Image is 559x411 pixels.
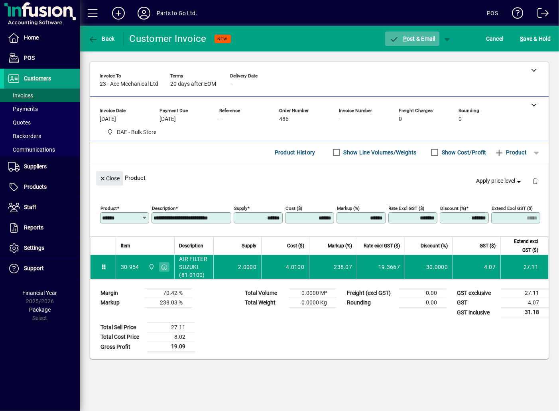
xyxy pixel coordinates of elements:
button: Save & Hold [518,32,553,46]
span: Product History [275,146,315,159]
span: Settings [24,245,44,251]
span: Communications [8,146,55,153]
button: Product [490,145,531,160]
span: Reports [24,224,43,231]
a: Communications [4,143,80,156]
span: 2.0000 [238,263,257,271]
a: Reports [4,218,80,238]
button: Add [106,6,131,20]
td: 70.42 % [144,288,192,298]
div: Product [90,163,549,192]
td: 27.11 [501,288,549,298]
span: POS [24,55,35,61]
span: Product [494,146,527,159]
a: Suppliers [4,157,80,177]
td: Freight (excl GST) [343,288,399,298]
span: S [520,36,523,42]
span: [DATE] [159,116,176,123]
span: Payments [8,106,38,112]
td: Gross Profit [96,342,147,352]
a: Knowledge Base [506,2,524,28]
span: AIR FILTER SUZUKI (81-0100) [179,255,209,279]
span: Extend excl GST ($) [506,237,538,255]
td: Markup [96,298,144,308]
td: GST exclusive [453,288,501,298]
span: 486 [279,116,289,123]
a: Logout [531,2,549,28]
a: Payments [4,102,80,116]
span: - [339,116,341,123]
span: Description [179,241,204,250]
td: 19.09 [147,342,195,352]
a: Backorders [4,129,80,143]
mat-label: Extend excl GST ($) [492,205,533,211]
span: Apply price level [476,177,523,185]
span: 23 - Ace Mechanical Ltd [100,81,158,87]
mat-label: Cost ($) [285,205,302,211]
mat-label: Discount (%) [440,205,466,211]
td: 0.0000 M³ [289,288,337,298]
span: Cancel [486,32,504,45]
a: Home [4,28,80,48]
span: ave & Hold [520,32,551,45]
mat-label: Description [152,205,175,211]
td: 30.0000 [405,255,453,279]
span: [DATE] [100,116,116,123]
span: Close [99,172,120,185]
span: Cost ($) [287,241,304,250]
span: 0 [399,116,402,123]
a: Products [4,177,80,197]
app-page-header-button: Delete [526,177,545,184]
td: 8.02 [147,332,195,342]
span: Package [29,306,51,313]
span: DAE - Bulk Store [146,263,155,271]
button: Delete [526,171,545,190]
span: DAE - Bulk Store [104,127,160,137]
app-page-header-button: Close [94,174,125,182]
td: 0.0000 Kg [289,298,337,308]
div: Parts to Go Ltd. [157,7,197,20]
td: Rounding [343,298,399,308]
span: Quotes [8,119,31,126]
span: Home [24,34,39,41]
mat-label: Rate excl GST ($) [389,205,425,211]
td: Total Volume [241,288,289,298]
span: Discount (%) [421,241,448,250]
td: Margin [96,288,144,298]
span: Item [121,241,130,250]
td: Total Weight [241,298,289,308]
button: Back [86,32,117,46]
td: 4.07 [501,298,549,308]
td: 4.07 [453,255,500,279]
button: Post & Email [385,32,439,46]
td: 27.11 [500,255,548,279]
span: Rate excl GST ($) [364,241,400,250]
div: 19.3667 [362,263,400,271]
span: Customers [24,75,51,81]
a: Staff [4,198,80,217]
span: Staff [24,204,36,210]
span: P [403,36,407,42]
button: Close [96,171,123,186]
span: - [219,116,221,123]
div: 30-954 [121,263,139,271]
a: Invoices [4,89,80,102]
mat-label: Supply [234,205,247,211]
td: 0.00 [399,298,447,308]
span: GST ($) [480,241,496,250]
span: Support [24,265,44,271]
td: Total Cost Price [96,332,147,342]
td: 238.07 [309,255,357,279]
a: POS [4,48,80,68]
td: 27.11 [147,323,195,332]
app-page-header-button: Back [80,32,124,46]
span: DAE - Bulk Store [117,128,157,136]
span: Suppliers [24,163,47,170]
span: Invoices [8,92,33,99]
a: Settings [4,238,80,258]
a: Support [4,259,80,279]
span: Backorders [8,133,41,139]
button: Product History [272,145,319,160]
mat-label: Product [100,205,117,211]
button: Apply price level [473,174,526,188]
